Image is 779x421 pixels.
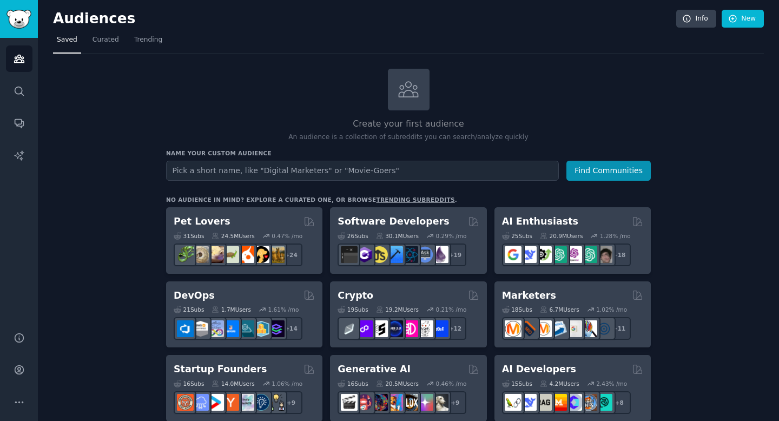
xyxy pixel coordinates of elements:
[376,196,454,203] a: trending subreddits
[596,246,612,263] img: ArtificalIntelligence
[580,246,597,263] img: chatgpt_prompts_
[338,380,368,387] div: 16 Sub s
[371,246,388,263] img: learnjavascript
[540,380,579,387] div: 4.2M Users
[432,394,448,411] img: DreamBooth
[436,306,467,313] div: 0.21 % /mo
[502,306,532,313] div: 18 Sub s
[192,320,209,337] img: AWS_Certified_Experts
[356,246,373,263] img: csharp
[386,320,403,337] img: web3
[222,394,239,411] img: ycombinator
[166,133,651,142] p: An audience is a collection of subreddits you can search/analyze quickly
[520,320,537,337] img: bigseo
[237,320,254,337] img: platformengineering
[237,246,254,263] img: cockatiel
[444,317,466,340] div: + 12
[600,232,631,240] div: 1.28 % /mo
[93,35,119,45] span: Curated
[401,320,418,337] img: defiblockchain
[502,289,556,302] h2: Marketers
[268,246,285,263] img: dogbreed
[502,380,532,387] div: 15 Sub s
[565,320,582,337] img: googleads
[565,246,582,263] img: OpenAIDev
[174,289,215,302] h2: DevOps
[89,31,123,54] a: Curated
[505,320,521,337] img: content_marketing
[502,232,532,240] div: 25 Sub s
[341,320,358,337] img: ethfinance
[6,10,31,29] img: GummySearch logo
[432,320,448,337] img: defi_
[596,320,612,337] img: OnlineMarketing
[174,232,204,240] div: 31 Sub s
[596,380,627,387] div: 2.43 % /mo
[580,320,597,337] img: MarketingResearch
[386,394,403,411] img: sdforall
[520,246,537,263] img: DeepSeek
[566,161,651,181] button: Find Communities
[57,35,77,45] span: Saved
[174,380,204,387] div: 16 Sub s
[338,215,449,228] h2: Software Developers
[192,246,209,263] img: ballpython
[371,320,388,337] img: ethstaker
[338,306,368,313] div: 19 Sub s
[580,394,597,411] img: llmops
[338,232,368,240] div: 26 Sub s
[253,394,269,411] img: Entrepreneurship
[540,232,583,240] div: 20.9M Users
[280,244,302,266] div: + 24
[166,196,457,203] div: No audience in mind? Explore a curated one, or browse .
[177,394,194,411] img: EntrepreneurRideAlong
[356,394,373,411] img: dalle2
[268,394,285,411] img: growmybusiness
[722,10,764,28] a: New
[356,320,373,337] img: 0xPolygon
[608,244,631,266] div: + 18
[540,306,579,313] div: 6.7M Users
[166,117,651,131] h2: Create your first audience
[53,31,81,54] a: Saved
[401,394,418,411] img: FluxAI
[386,246,403,263] img: iOSProgramming
[130,31,166,54] a: Trending
[550,320,567,337] img: Emailmarketing
[596,306,627,313] div: 1.02 % /mo
[436,232,467,240] div: 0.29 % /mo
[212,232,254,240] div: 24.5M Users
[166,149,651,157] h3: Name your custom audience
[417,320,433,337] img: CryptoNews
[253,320,269,337] img: aws_cdk
[280,391,302,414] div: + 9
[253,246,269,263] img: PetAdvice
[550,394,567,411] img: MistralAI
[177,246,194,263] img: herpetology
[535,246,552,263] img: AItoolsCatalog
[338,363,411,376] h2: Generative AI
[207,394,224,411] img: startup
[174,363,267,376] h2: Startup Founders
[505,394,521,411] img: LangChain
[535,320,552,337] img: AskMarketing
[444,391,466,414] div: + 9
[341,394,358,411] img: aivideo
[401,246,418,263] img: reactnative
[371,394,388,411] img: deepdream
[417,394,433,411] img: starryai
[417,246,433,263] img: AskComputerScience
[272,380,302,387] div: 1.06 % /mo
[505,246,521,263] img: GoogleGeminiAI
[676,10,716,28] a: Info
[212,380,254,387] div: 14.0M Users
[174,215,230,228] h2: Pet Lovers
[535,394,552,411] img: Rag
[222,320,239,337] img: DevOpsLinks
[341,246,358,263] img: software
[280,317,302,340] div: + 14
[174,306,204,313] div: 21 Sub s
[444,244,466,266] div: + 19
[134,35,162,45] span: Trending
[596,394,612,411] img: AIDevelopersSociety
